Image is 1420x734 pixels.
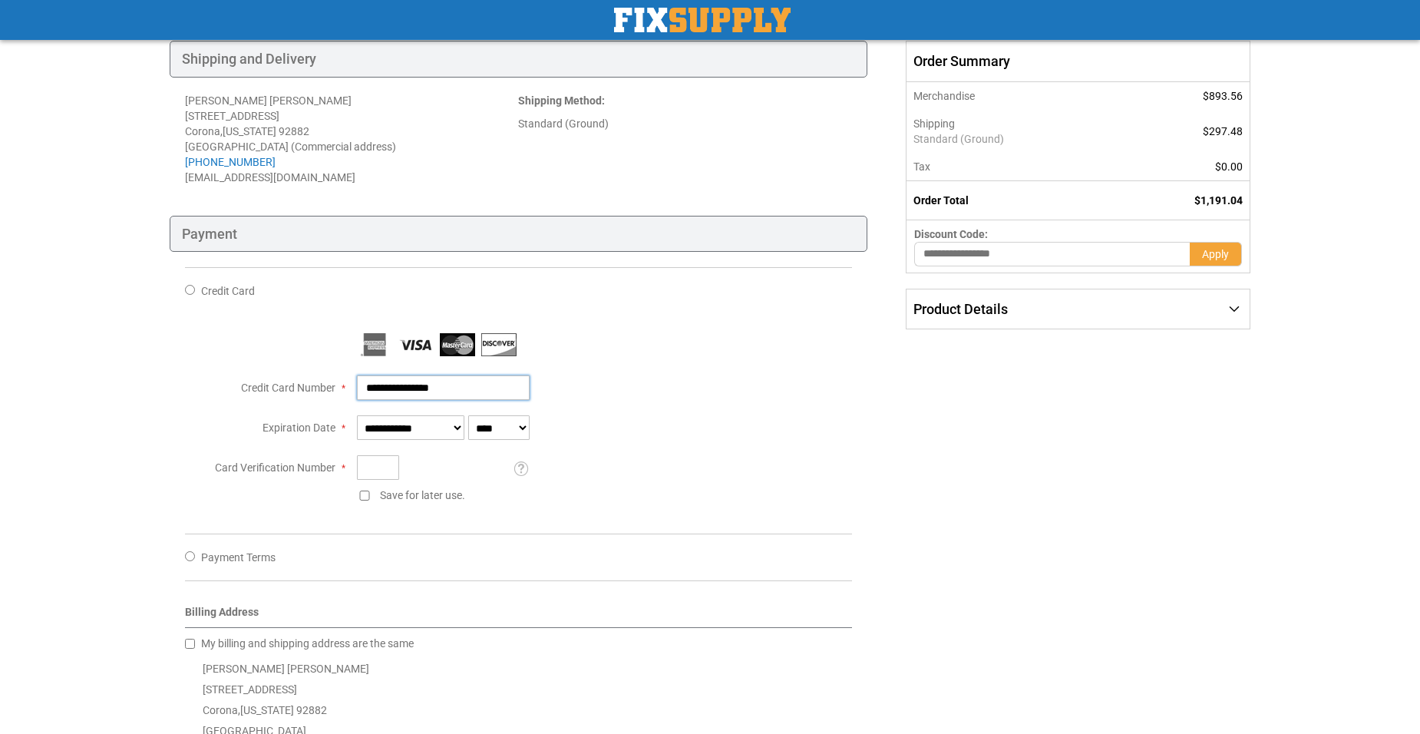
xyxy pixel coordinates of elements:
span: Credit Card [201,285,255,297]
span: Expiration Date [263,422,335,434]
span: [EMAIL_ADDRESS][DOMAIN_NAME] [185,171,355,183]
span: [US_STATE] [223,125,276,137]
span: $1,191.04 [1194,194,1243,207]
div: Billing Address [185,604,852,628]
span: Apply [1202,248,1229,260]
strong: : [518,94,605,107]
span: Shipping [913,117,955,130]
span: Credit Card Number [241,382,335,394]
span: $893.56 [1203,90,1243,102]
span: My billing and shipping address are the same [201,637,414,650]
span: Card Verification Number [215,461,335,474]
button: Apply [1190,242,1242,266]
div: Shipping and Delivery [170,41,867,78]
th: Merchandise [906,82,1121,110]
a: [PHONE_NUMBER] [185,156,276,168]
span: Shipping Method [518,94,602,107]
span: [US_STATE] [240,704,294,716]
address: [PERSON_NAME] [PERSON_NAME] [STREET_ADDRESS] Corona , 92882 [GEOGRAPHIC_DATA] (Commercial address) [185,93,518,185]
img: American Express [357,333,392,356]
th: Tax [906,153,1121,181]
span: Order Summary [906,41,1250,82]
span: Discount Code: [914,228,988,240]
img: Discover [481,333,517,356]
strong: Order Total [913,194,969,207]
span: Payment Terms [201,551,276,564]
div: Payment [170,216,867,253]
span: Save for later use. [380,489,465,501]
span: Standard (Ground) [913,131,1114,147]
img: Visa [398,333,434,356]
img: MasterCard [440,333,475,356]
img: Fix Industrial Supply [614,8,791,32]
a: store logo [614,8,791,32]
span: $0.00 [1215,160,1243,173]
span: $297.48 [1203,125,1243,137]
span: Product Details [913,301,1008,317]
div: Standard (Ground) [518,116,851,131]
